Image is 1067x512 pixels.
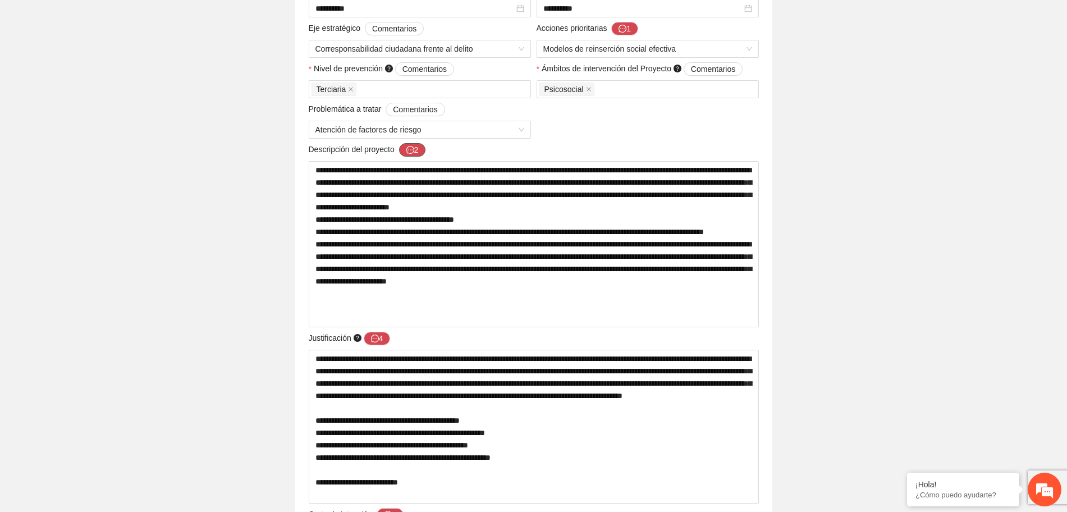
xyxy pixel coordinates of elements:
p: ¿Cómo puedo ayudarte? [915,491,1011,499]
span: message [619,25,626,34]
button: Problemática a tratar [386,103,445,116]
span: question-circle [674,65,681,72]
button: Nivel de prevención question-circle [395,62,454,76]
span: Terciaria [317,83,346,95]
span: close [348,86,354,92]
span: Psicosocial [539,83,594,96]
span: Psicosocial [544,83,584,95]
span: Comentarios [691,63,735,75]
textarea: Escriba su mensaje y pulse “Intro” [6,307,214,346]
button: Eje estratégico [365,22,424,35]
span: message [371,335,379,344]
div: Minimizar ventana de chat en vivo [184,6,211,33]
span: Corresponsabilidad ciudadana frente al delito [315,40,524,57]
span: Comentarios [393,103,437,116]
span: Atención de factores de riesgo [315,121,524,138]
span: Problemática a tratar [309,103,445,116]
button: Ámbitos de intervención del Proyecto question-circle [684,62,743,76]
button: Justificación question-circle [364,332,391,345]
span: Modelos de reinserción social efectiva [543,40,752,57]
span: question-circle [354,334,361,342]
span: Ámbitos de intervención del Proyecto [542,62,743,76]
div: Chatee con nosotros ahora [58,57,189,72]
span: question-circle [385,65,393,72]
span: Comentarios [402,63,447,75]
span: Estamos en línea. [65,150,155,263]
span: Descripción del proyecto [309,143,426,157]
span: Nivel de prevención [314,62,454,76]
div: ¡Hola! [915,480,1011,489]
span: close [586,86,592,92]
span: Terciaria [312,83,357,96]
button: Descripción del proyecto [399,143,426,157]
button: Acciones prioritarias [611,22,638,35]
span: Acciones prioritarias [537,22,639,35]
span: Comentarios [372,22,416,35]
span: message [406,146,414,155]
span: Justificación [309,332,391,345]
span: Eje estratégico [309,22,424,35]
